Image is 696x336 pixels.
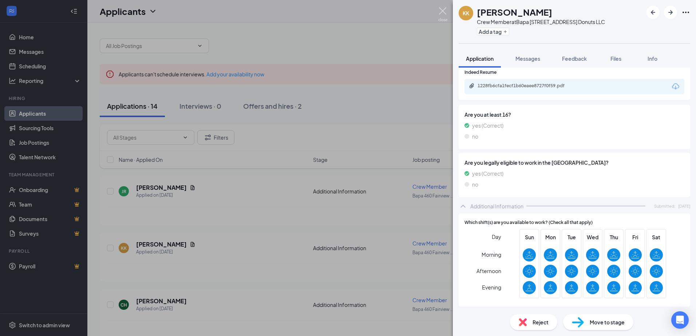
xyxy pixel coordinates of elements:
[469,83,587,90] a: Paperclip1228fb6cfa1fecf1b60eaee8727f0f59.pdf
[590,318,625,326] span: Move to stage
[482,281,501,294] span: Evening
[464,219,593,226] span: Which shift(s) are you available to work? (Check all that apply)
[523,233,536,241] span: Sun
[464,159,684,167] span: Are you legally eligible to work in the [GEOGRAPHIC_DATA]?
[649,8,657,17] svg: ArrowLeftNew
[503,29,507,34] svg: Plus
[629,233,642,241] span: Fri
[472,169,503,177] span: yes (Correct)
[544,233,557,241] span: Mon
[648,55,657,62] span: Info
[472,132,478,140] span: no
[533,318,549,326] span: Reject
[586,233,599,241] span: Wed
[562,55,587,62] span: Feedback
[666,8,675,17] svg: ArrowRight
[478,83,580,89] div: 1228fb6cfa1fecf1b60eaee8727f0f59.pdf
[464,111,684,119] span: Are you at least 16?
[646,6,660,19] button: ArrowLeftNew
[492,233,501,241] span: Day
[515,55,540,62] span: Messages
[464,69,497,76] span: Indeed Resume
[459,202,467,211] svg: ChevronUp
[610,55,621,62] span: Files
[678,203,690,209] span: [DATE]
[472,121,503,129] span: yes (Correct)
[472,180,478,188] span: no
[482,248,501,261] span: Morning
[565,233,578,241] span: Tue
[463,9,469,17] div: KK
[469,83,475,89] svg: Paperclip
[477,28,509,35] button: PlusAdd a tag
[470,203,523,210] div: Additional Information
[466,55,494,62] span: Application
[607,233,620,241] span: Thu
[650,233,663,241] span: Sat
[671,311,689,329] div: Open Intercom Messenger
[477,18,605,25] div: Crew Member at Bapa [STREET_ADDRESS] Donuts LLC
[671,82,680,91] svg: Download
[664,6,677,19] button: ArrowRight
[476,264,501,277] span: Afternoon
[681,8,690,17] svg: Ellipses
[477,6,552,18] h1: [PERSON_NAME]
[654,203,675,209] span: Submitted:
